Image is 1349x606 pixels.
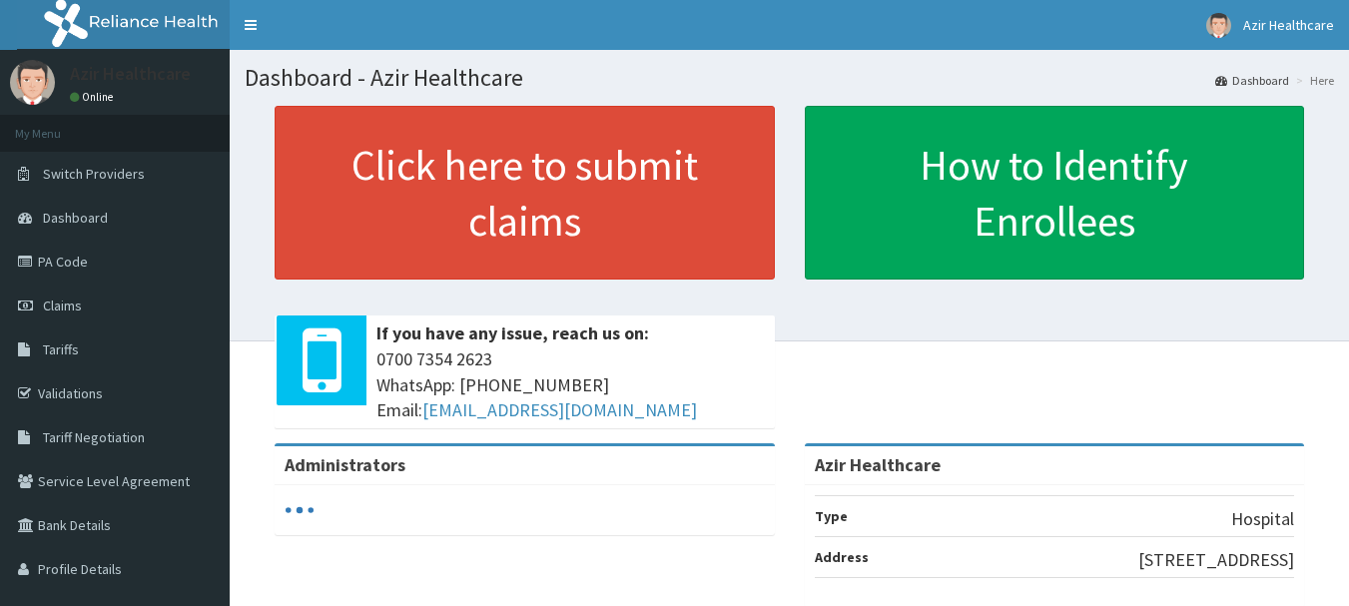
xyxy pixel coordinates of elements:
[815,507,848,525] b: Type
[245,65,1334,91] h1: Dashboard - Azir Healthcare
[43,209,108,227] span: Dashboard
[376,346,765,423] span: 0700 7354 2623 WhatsApp: [PHONE_NUMBER] Email:
[285,453,405,476] b: Administrators
[70,90,118,104] a: Online
[1215,72,1289,89] a: Dashboard
[285,495,315,525] svg: audio-loading
[43,297,82,314] span: Claims
[1138,547,1294,573] p: [STREET_ADDRESS]
[805,106,1305,280] a: How to Identify Enrollees
[422,398,697,421] a: [EMAIL_ADDRESS][DOMAIN_NAME]
[815,548,869,566] b: Address
[43,428,145,446] span: Tariff Negotiation
[10,60,55,105] img: User Image
[43,165,145,183] span: Switch Providers
[1243,16,1334,34] span: Azir Healthcare
[1291,72,1334,89] li: Here
[43,340,79,358] span: Tariffs
[275,106,775,280] a: Click here to submit claims
[376,321,649,344] b: If you have any issue, reach us on:
[1231,506,1294,532] p: Hospital
[1206,13,1231,38] img: User Image
[815,453,941,476] strong: Azir Healthcare
[70,65,191,83] p: Azir Healthcare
